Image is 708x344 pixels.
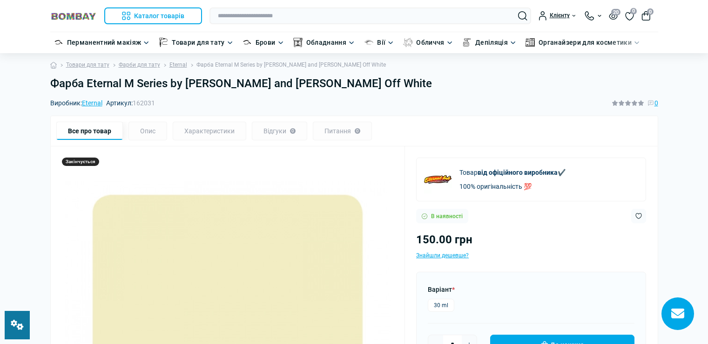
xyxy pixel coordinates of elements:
[377,37,385,48] a: Вії
[313,122,372,140] div: Питання
[173,122,246,140] div: Характеристики
[172,37,224,48] a: Товари для тату
[403,38,412,47] img: Обличчя
[106,100,155,106] span: Артикул:
[631,209,646,223] button: Wishlist button
[252,122,307,140] div: Відгуки
[256,37,276,48] a: Брови
[641,11,651,21] button: 0
[611,9,620,15] span: 20
[306,37,347,48] a: Обладнання
[625,11,634,21] a: 0
[50,100,102,106] span: Виробник:
[119,61,160,69] a: Фарби для тату
[609,12,618,20] button: 20
[416,233,472,246] span: 150.00 грн
[475,37,508,48] a: Депіляція
[424,165,452,193] img: Eternal
[133,99,155,107] span: 162031
[416,37,445,48] a: Обличчя
[459,181,566,192] p: 100% оригінальність 💯
[56,122,123,140] div: Все про товар
[654,98,658,108] span: 0
[539,37,632,48] a: Органайзери для косметики
[50,53,658,77] nav: breadcrumb
[428,284,455,295] label: Варіант
[647,8,654,15] span: 0
[62,158,99,166] div: Закінчується
[459,167,566,178] p: Товар ✔️
[630,8,637,14] span: 0
[243,38,252,47] img: Брови
[428,299,454,312] label: 30 ml
[416,209,468,223] div: В наявності
[526,38,535,47] img: Органайзери для косметики
[82,99,102,107] a: Eternal
[416,252,469,259] span: Знайшли дешевше?
[293,38,303,47] img: Обладнання
[128,122,167,140] div: Опис
[518,11,527,21] button: Search
[478,169,558,176] b: від офіційного виробника
[159,38,168,47] img: Товари для тату
[462,38,472,47] img: Депіляція
[54,38,63,47] img: Перманентний макіяж
[66,61,109,69] a: Товари для тату
[50,77,658,90] h1: Фарба Eternal M Series by [PERSON_NAME] and [PERSON_NAME] Off White
[67,37,142,48] a: Перманентний макіяж
[104,7,202,24] button: Каталог товарів
[50,12,97,21] img: BOMBAY
[187,61,386,69] li: Фарба Eternal M Series by [PERSON_NAME] and [PERSON_NAME] Off White
[364,38,373,47] img: Вії
[169,61,187,69] a: Eternal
